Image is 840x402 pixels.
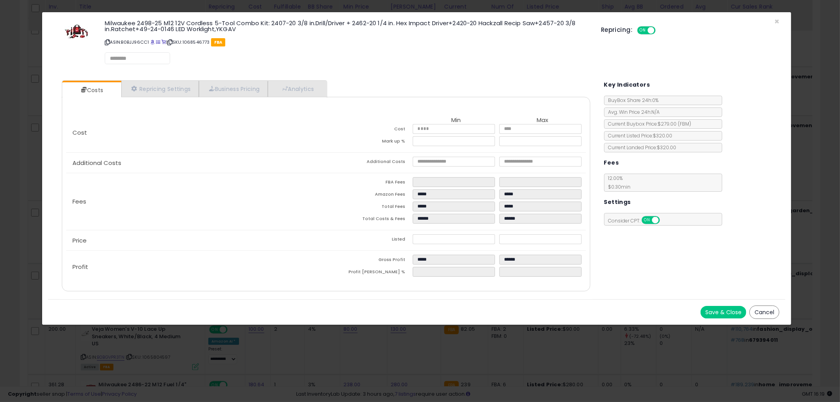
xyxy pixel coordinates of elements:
[150,39,155,45] a: BuyBox page
[199,81,268,97] a: Business Pricing
[65,20,88,44] img: 41h3CCHVi4L._SL60_.jpg
[326,157,413,169] td: Additional Costs
[326,124,413,136] td: Cost
[604,80,650,90] h5: Key Indicators
[658,217,671,224] span: OFF
[105,36,589,48] p: ASIN: B0BJJ96CC1 | SKU: 1068546773
[66,198,326,205] p: Fees
[678,120,692,127] span: ( FBM )
[413,117,499,124] th: Min
[701,306,746,319] button: Save & Close
[605,109,660,115] span: Avg. Win Price 24h: N/A
[326,234,413,246] td: Listed
[326,214,413,226] td: Total Costs & Fees
[605,120,692,127] span: Current Buybox Price:
[642,217,652,224] span: ON
[161,39,166,45] a: Your listing only
[601,27,632,33] h5: Repricing:
[326,255,413,267] td: Gross Profit
[499,117,586,124] th: Max
[749,306,779,319] button: Cancel
[605,217,670,224] span: Consider CPT:
[774,16,779,27] span: ×
[156,39,160,45] a: All offer listings
[66,130,326,136] p: Cost
[211,38,226,46] span: FBA
[326,136,413,148] td: Mark up %
[638,27,648,34] span: ON
[605,144,677,151] span: Current Landed Price: $320.00
[268,81,326,97] a: Analytics
[121,81,199,97] a: Repricing Settings
[604,197,631,207] h5: Settings
[66,264,326,270] p: Profit
[66,160,326,166] p: Additional Costs
[326,202,413,214] td: Total Fees
[658,120,692,127] span: $279.00
[326,177,413,189] td: FBA Fees
[66,237,326,244] p: Price
[605,132,673,139] span: Current Listed Price: $320.00
[605,97,659,104] span: BuyBox Share 24h: 0%
[655,27,667,34] span: OFF
[326,267,413,279] td: Profit [PERSON_NAME] %
[105,20,589,32] h3: Milwaukee 2498-25 M12 12V Cordless 5-Tool Combo Kit: 2407-20 3/8 in.Drill/Driver + 2462-20 1/4 in...
[604,158,619,168] h5: Fees
[605,183,631,190] span: $0.30 min
[326,189,413,202] td: Amazon Fees
[605,175,631,190] span: 12.00 %
[62,82,121,98] a: Costs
